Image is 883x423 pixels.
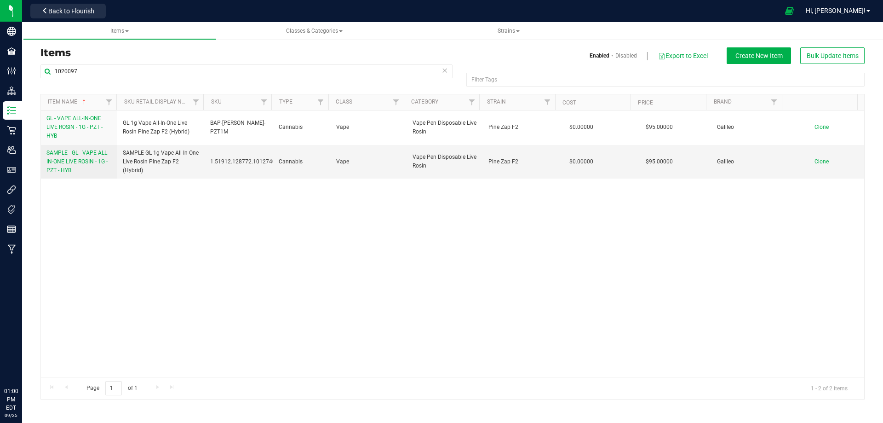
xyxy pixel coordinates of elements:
a: Category [411,99,438,105]
p: 01:00 PM EDT [4,387,18,412]
span: Cannabis [279,157,325,166]
button: Bulk Update Items [800,47,865,64]
input: 1 [105,381,122,395]
span: GL - VAPE ALL-IN-ONE LIVE ROSIN - 1G - PZT - HYB [46,115,103,139]
span: GL 1g Vape All-In-One Live Rosin Pine Zap F2 (Hybrid) [123,119,200,136]
span: Pine Zap F2 [488,123,554,132]
span: Classes & Categories [286,28,343,34]
span: Create New Item [735,52,783,59]
inline-svg: Integrations [7,185,16,194]
span: Hi, [PERSON_NAME]! [806,7,866,14]
a: Cost [562,99,576,106]
span: Clone [814,158,829,165]
span: SAMPLE - GL - VAPE ALL-IN-ONE LIVE ROSIN - 1G - PZT - HYB [46,150,109,174]
inline-svg: Inventory [7,106,16,115]
h3: Items [40,47,446,58]
a: Item Name [48,99,88,105]
span: Galileo [717,123,782,132]
span: $95.00000 [641,121,677,134]
span: Vape [336,123,401,132]
span: Pine Zap F2 [488,157,554,166]
inline-svg: Configuration [7,66,16,75]
inline-svg: Facilities [7,46,16,56]
inline-svg: Manufacturing [7,244,16,254]
span: BAP-[PERSON_NAME]-PZT1M [210,119,268,136]
span: Back to Flourish [48,7,94,15]
span: Strains [498,28,520,34]
a: Filter [101,94,116,110]
inline-svg: Tags [7,205,16,214]
span: 1 - 2 of 2 items [803,381,855,395]
a: Sku Retail Display Name [124,99,193,105]
span: Clone [814,124,829,130]
span: $95.00000 [641,155,677,168]
a: SAMPLE - GL - VAPE ALL-IN-ONE LIVE ROSIN - 1G - PZT - HYB [46,149,112,175]
a: Clone [814,158,838,165]
a: Price [638,99,653,106]
a: Filter [313,94,328,110]
inline-svg: Reports [7,225,16,234]
inline-svg: Company [7,27,16,36]
span: Bulk Update Items [807,52,859,59]
a: Filter [256,94,271,110]
a: GL - VAPE ALL-IN-ONE LIVE ROSIN - 1G - PZT - HYB [46,114,112,141]
button: Export to Excel [658,48,708,64]
a: SKU [211,99,222,105]
span: Vape Pen Disposable Live Rosin [413,153,478,170]
button: Back to Flourish [30,4,106,18]
span: $0.00000 [565,155,598,168]
a: Filter [188,94,203,110]
a: Filter [389,94,404,110]
span: Items [110,28,129,34]
a: Class [336,99,352,105]
iframe: Resource center [9,349,37,377]
p: 09/25 [4,412,18,419]
a: Disabled [615,52,637,60]
a: Clone [814,124,838,130]
span: Galileo [717,157,782,166]
span: Clear [441,64,448,76]
span: $0.00000 [565,121,598,134]
span: 1.51912.128772.1012740.0 [210,157,280,166]
span: Open Ecommerce Menu [779,2,800,20]
span: Page of 1 [79,381,145,395]
inline-svg: User Roles [7,165,16,174]
a: Filter [539,94,555,110]
span: Cannabis [279,123,325,132]
span: SAMPLE GL 1g Vape All-In-One Live Rosin Pine Zap F2 (Hybrid) [123,149,200,175]
inline-svg: Users [7,145,16,155]
iframe: Resource center unread badge [27,348,38,359]
inline-svg: Retail [7,126,16,135]
span: Vape [336,157,401,166]
span: Vape Pen Disposable Live Rosin [413,119,478,136]
a: Brand [714,99,732,105]
a: Filter [766,94,781,110]
a: Strain [487,99,506,105]
input: Search Item Name, SKU Retail Name, or Part Number [40,64,453,78]
a: Enabled [590,52,609,60]
button: Create New Item [727,47,791,64]
a: Type [279,99,292,105]
inline-svg: Distribution [7,86,16,95]
a: Filter [464,94,479,110]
